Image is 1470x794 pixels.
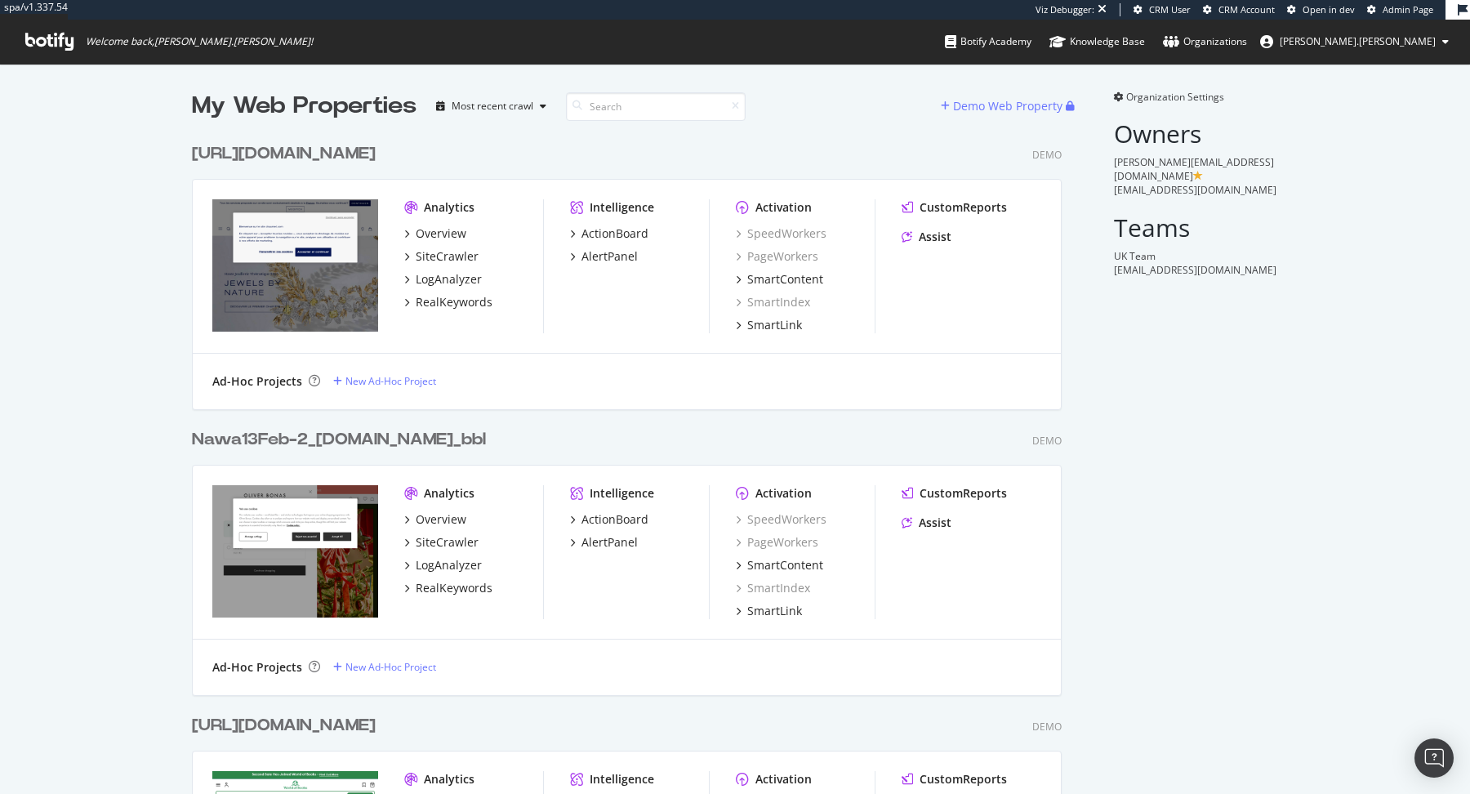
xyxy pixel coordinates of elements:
[192,90,416,123] div: My Web Properties
[1114,183,1276,197] span: [EMAIL_ADDRESS][DOMAIN_NAME]
[736,511,826,528] div: SpeedWorkers
[736,580,810,596] div: SmartIndex
[86,35,313,48] span: Welcome back, [PERSON_NAME].[PERSON_NAME] !
[1049,20,1145,64] a: Knowledge Base
[416,225,466,242] div: Overview
[192,428,486,452] div: Nawa13Feb-2_[DOMAIN_NAME]_bbl
[902,515,951,531] a: Assist
[919,515,951,531] div: Assist
[1303,3,1355,16] span: Open in dev
[404,534,479,551] a: SiteCrawler
[1287,3,1355,16] a: Open in dev
[736,557,823,573] a: SmartContent
[416,511,466,528] div: Overview
[1032,434,1062,448] div: Demo
[755,485,812,502] div: Activation
[404,580,492,596] a: RealKeywords
[590,199,654,216] div: Intelligence
[404,225,466,242] a: Overview
[212,373,302,390] div: Ad-Hoc Projects
[736,534,818,551] a: PageWorkers
[736,225,826,242] a: SpeedWorkers
[747,317,802,333] div: SmartLink
[416,580,492,596] div: RealKeywords
[404,557,482,573] a: LogAnalyzer
[581,225,648,242] div: ActionBoard
[919,229,951,245] div: Assist
[1114,155,1274,183] span: [PERSON_NAME][EMAIL_ADDRESS][DOMAIN_NAME]
[430,93,553,119] button: Most recent crawl
[736,294,810,310] a: SmartIndex
[404,511,466,528] a: Overview
[581,511,648,528] div: ActionBoard
[1383,3,1433,16] span: Admin Page
[570,248,638,265] a: AlertPanel
[416,271,482,288] div: LogAnalyzer
[747,557,823,573] div: SmartContent
[404,248,479,265] a: SiteCrawler
[333,660,436,674] a: New Ad-Hoc Project
[192,142,376,166] div: [URL][DOMAIN_NAME]
[1163,20,1247,64] a: Organizations
[1049,33,1145,50] div: Knowledge Base
[424,485,474,502] div: Analytics
[345,374,436,388] div: New Ad-Hoc Project
[566,92,746,121] input: Search
[416,248,479,265] div: SiteCrawler
[212,659,302,676] div: Ad-Hoc Projects
[570,511,648,528] a: ActionBoard
[1114,249,1278,263] div: UK Team
[1414,738,1454,778] div: Open Intercom Messenger
[920,485,1007,502] div: CustomReports
[590,485,654,502] div: Intelligence
[747,271,823,288] div: SmartContent
[581,534,638,551] div: AlertPanel
[1114,214,1278,241] h2: Teams
[902,199,1007,216] a: CustomReports
[590,771,654,787] div: Intelligence
[920,199,1007,216] div: CustomReports
[945,20,1031,64] a: Botify Academy
[581,248,638,265] div: AlertPanel
[1218,3,1275,16] span: CRM Account
[452,101,533,111] div: Most recent crawl
[416,534,479,551] div: SiteCrawler
[1203,3,1275,16] a: CRM Account
[333,374,436,388] a: New Ad-Hoc Project
[1114,263,1276,277] span: [EMAIL_ADDRESS][DOMAIN_NAME]
[416,294,492,310] div: RealKeywords
[192,428,492,452] a: Nawa13Feb-2_[DOMAIN_NAME]_bbl
[941,99,1066,113] a: Demo Web Property
[920,771,1007,787] div: CustomReports
[945,33,1031,50] div: Botify Academy
[941,93,1066,119] button: Demo Web Property
[212,199,378,332] img: JayLVMH_chaumet.com/gb_en_bbl
[192,142,382,166] a: [URL][DOMAIN_NAME]
[404,294,492,310] a: RealKeywords
[192,714,376,738] div: [URL][DOMAIN_NAME]
[953,98,1062,114] div: Demo Web Property
[570,534,638,551] a: AlertPanel
[416,557,482,573] div: LogAnalyzer
[902,229,951,245] a: Assist
[404,271,482,288] a: LogAnalyzer
[1134,3,1191,16] a: CRM User
[1149,3,1191,16] span: CRM User
[747,603,802,619] div: SmartLink
[736,248,818,265] a: PageWorkers
[192,714,382,738] a: [URL][DOMAIN_NAME]
[212,485,378,618] img: Nawa13Feb-2_www.oliverbonas.com_bbl
[755,199,812,216] div: Activation
[1036,3,1094,16] div: Viz Debugger:
[1163,33,1247,50] div: Organizations
[1126,90,1224,104] span: Organization Settings
[1032,148,1062,162] div: Demo
[570,225,648,242] a: ActionBoard
[755,771,812,787] div: Activation
[1114,120,1278,147] h2: Owners
[345,660,436,674] div: New Ad-Hoc Project
[736,271,823,288] a: SmartContent
[1280,34,1436,48] span: jay.chitnis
